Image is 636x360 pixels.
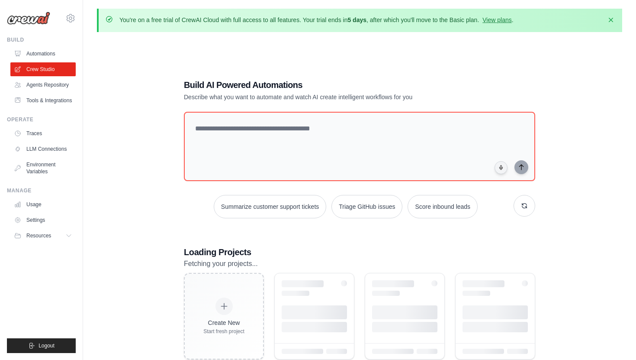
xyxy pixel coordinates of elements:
p: Fetching your projects... [184,258,535,269]
h1: Build AI Powered Automations [184,79,475,91]
a: Settings [10,213,76,227]
p: You're on a free trial of CrewAI Cloud with full access to all features. Your trial ends in , aft... [119,16,514,24]
div: Build [7,36,76,43]
div: Create New [203,318,244,327]
button: Resources [10,229,76,243]
p: Describe what you want to automate and watch AI create intelligent workflows for you [184,93,475,101]
div: Operate [7,116,76,123]
button: Triage GitHub issues [331,195,402,218]
button: Summarize customer support tickets [214,195,326,218]
a: LLM Connections [10,142,76,156]
span: Logout [39,342,55,349]
a: View plans [482,16,511,23]
a: Tools & Integrations [10,94,76,107]
a: Agents Repository [10,78,76,92]
button: Click to speak your automation idea [495,161,508,174]
a: Traces [10,126,76,140]
span: Resources [26,232,51,239]
div: Start fresh project [203,328,244,335]
button: Score inbound leads [408,195,478,218]
a: Automations [10,47,76,61]
button: Get new suggestions [514,195,535,217]
button: Logout [7,338,76,353]
img: Logo [7,12,50,25]
strong: 5 days [347,16,366,23]
h3: Loading Projects [184,246,535,258]
div: Manage [7,187,76,194]
a: Crew Studio [10,62,76,76]
a: Environment Variables [10,158,76,178]
a: Usage [10,198,76,211]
